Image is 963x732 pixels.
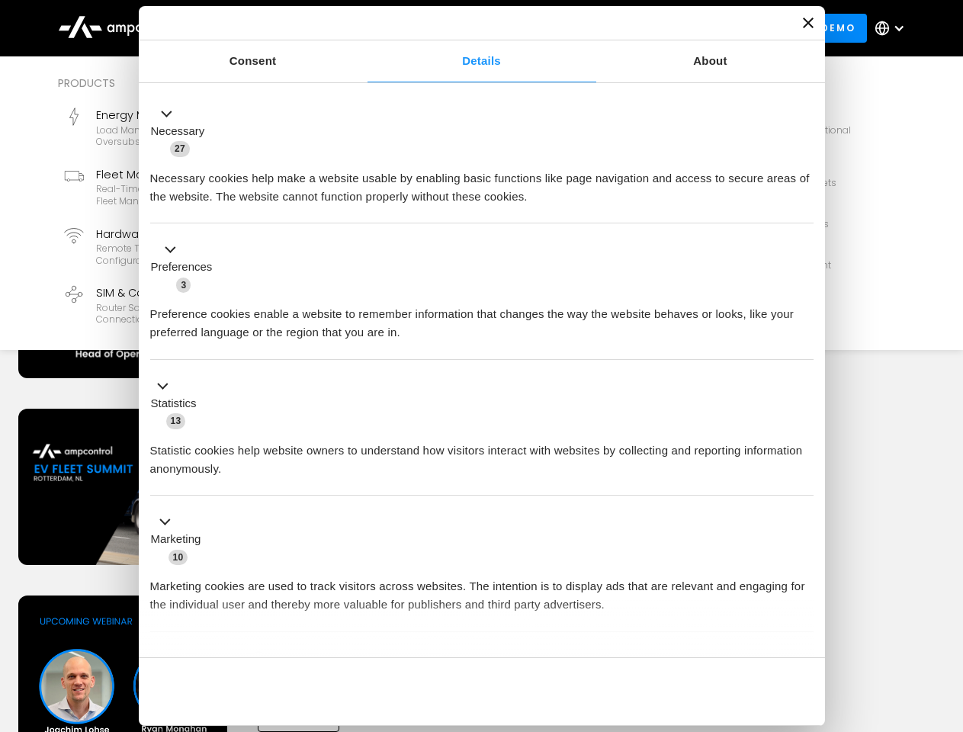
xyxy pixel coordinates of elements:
div: Necessary cookies help make a website usable by enabling basic functions like page navigation and... [150,158,814,206]
button: Unclassified (2) [150,649,275,668]
label: Marketing [151,531,201,548]
div: Preference cookies enable a website to remember information that changes the way the website beha... [150,294,814,342]
button: Okay [594,669,813,714]
label: Statistics [151,395,197,413]
div: Fleet Management [96,166,296,183]
div: Hardware Diagnostics [96,226,296,242]
a: Hardware DiagnosticsRemote troubleshooting, charger logs, configurations, diagnostic files [58,220,302,273]
button: Close banner [803,18,814,28]
div: Remote troubleshooting, charger logs, configurations, diagnostic files [96,242,296,266]
button: Preferences (3) [150,241,222,294]
div: Statistic cookies help website owners to understand how visitors interact with websites by collec... [150,430,814,478]
a: Details [368,40,596,82]
span: 2 [252,651,266,666]
a: SIM & ConnectivityRouter Solutions, SIM Cards, Secure Data Connection [58,278,302,332]
button: Marketing (10) [150,513,210,567]
label: Preferences [151,258,213,276]
div: Products [58,75,552,91]
a: Consent [139,40,368,82]
div: Energy Management [96,107,296,124]
span: 27 [170,141,190,156]
span: 13 [166,413,186,429]
span: 3 [176,278,191,293]
span: 10 [169,550,188,565]
button: Necessary (27) [150,104,214,158]
div: Router Solutions, SIM Cards, Secure Data Connection [96,302,296,326]
a: About [596,40,825,82]
div: Load management, cost optimization, oversubscription [96,124,296,148]
div: SIM & Connectivity [96,284,296,301]
a: Energy ManagementLoad management, cost optimization, oversubscription [58,101,302,154]
div: Real-time GPS, SoC, efficiency monitoring, fleet management [96,183,296,207]
div: Marketing cookies are used to track visitors across websites. The intention is to display ads tha... [150,566,814,614]
a: Fleet ManagementReal-time GPS, SoC, efficiency monitoring, fleet management [58,160,302,213]
button: Statistics (13) [150,377,206,430]
label: Necessary [151,123,205,140]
